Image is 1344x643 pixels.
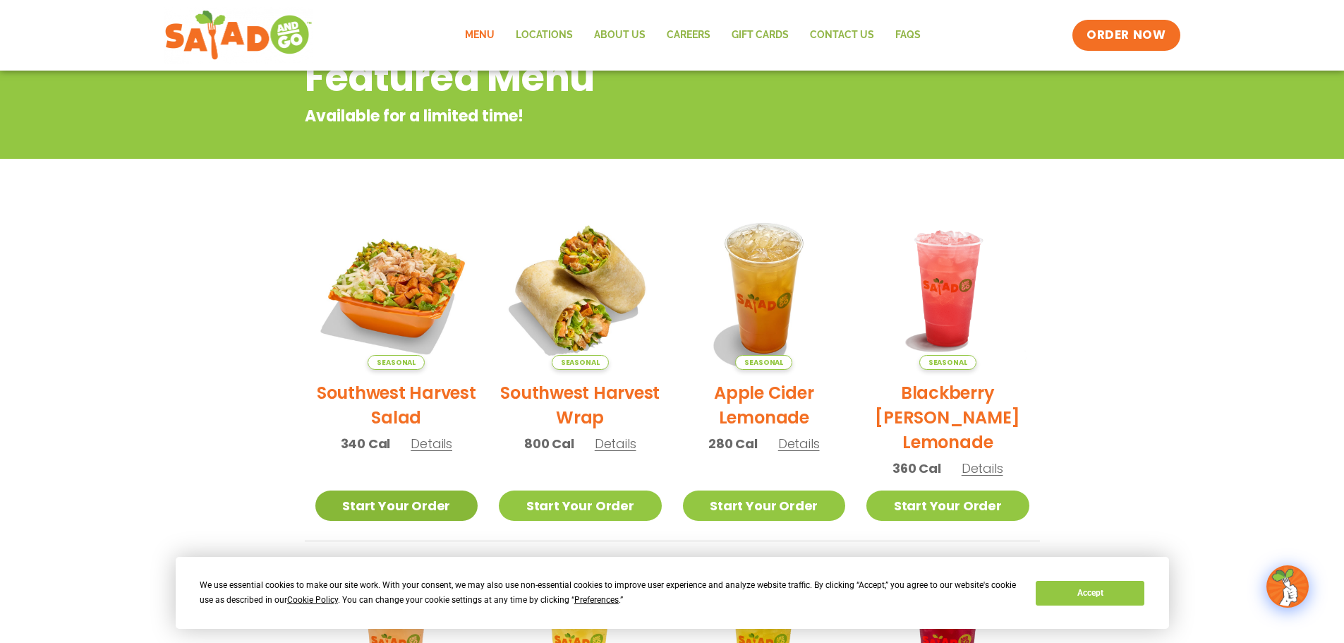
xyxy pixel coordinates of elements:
span: ORDER NOW [1086,27,1166,44]
a: Careers [656,19,721,52]
img: Product photo for Apple Cider Lemonade [683,207,846,370]
img: Product photo for Southwest Harvest Wrap [499,207,662,370]
a: Menu [454,19,505,52]
div: We use essential cookies to make our site work. With your consent, we may also use non-essential ... [200,578,1019,608]
p: Available for a limited time! [305,104,926,128]
a: Locations [505,19,583,52]
a: Contact Us [799,19,885,52]
a: About Us [583,19,656,52]
a: GIFT CARDS [721,19,799,52]
span: 360 Cal [892,459,941,478]
span: 340 Cal [341,434,391,453]
span: Seasonal [368,355,425,370]
nav: Menu [454,19,931,52]
h2: Blackberry [PERSON_NAME] Lemonade [866,380,1029,455]
span: Details [411,435,452,452]
span: Details [778,435,820,452]
h2: Southwest Harvest Salad [315,380,478,430]
a: Start Your Order [315,491,478,521]
img: Product photo for Blackberry Bramble Lemonade [866,207,1029,370]
span: Details [595,435,636,452]
span: Seasonal [552,355,609,370]
h2: Southwest Harvest Wrap [499,380,662,430]
a: Start Your Order [499,491,662,521]
div: Cookie Consent Prompt [176,557,1169,629]
span: 800 Cal [524,434,574,453]
span: Details [962,459,1003,477]
a: FAQs [885,19,931,52]
button: Accept [1036,581,1144,606]
span: Seasonal [919,355,976,370]
img: Product photo for Southwest Harvest Salad [315,207,478,370]
h2: Apple Cider Lemonade [683,380,846,430]
span: Cookie Policy [287,595,338,605]
img: new-SAG-logo-768×292 [164,7,313,64]
span: Seasonal [735,355,792,370]
a: Start Your Order [683,491,846,521]
a: Start Your Order [866,491,1029,521]
img: wpChatIcon [1268,567,1307,606]
span: 280 Cal [708,434,758,453]
a: ORDER NOW [1072,20,1180,51]
span: Preferences [574,595,619,605]
h2: Featured Menu [305,49,926,107]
